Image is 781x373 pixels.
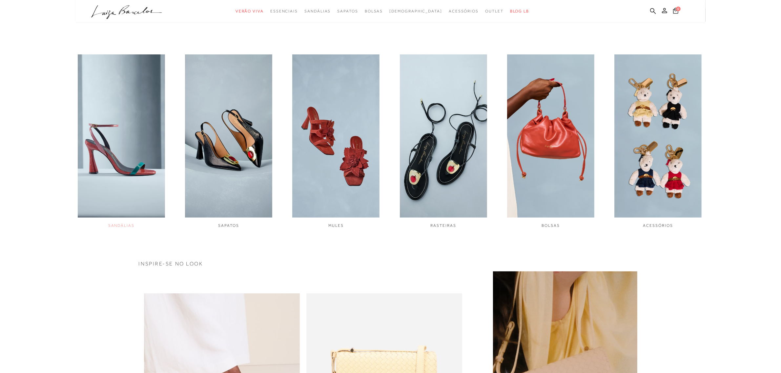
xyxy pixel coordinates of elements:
span: Acessórios [449,9,479,13]
div: 4 / 6 [399,54,487,228]
span: Verão Viva [236,9,264,13]
a: imagem do link MULES [292,54,380,228]
h3: INSPIRE-SE NO LOOK [139,261,643,266]
span: BLOG LB [510,9,529,13]
div: 2 / 6 [185,54,273,228]
a: imagem do link SAPATOS [185,54,273,228]
img: imagem do link [400,54,487,218]
img: imagem do link [292,54,380,218]
span: Sapatos [337,9,358,13]
span: SANDÁLIAS [108,223,134,228]
div: 5 / 6 [507,54,595,228]
span: MULES [328,223,344,228]
div: 1 / 6 [77,54,166,228]
img: imagem do link [78,54,165,218]
div: 3 / 6 [292,54,380,228]
span: Outlet [485,9,504,13]
a: BLOG LB [510,5,529,17]
a: imagem do link RASTEIRAS [399,54,487,228]
span: [DEMOGRAPHIC_DATA] [389,9,442,13]
span: Essenciais [270,9,298,13]
img: imagem do link [507,54,594,218]
div: 6 / 6 [614,54,702,228]
span: SAPATOS [218,223,239,228]
a: noSubCategoriesText [337,5,358,17]
a: noSubCategoriesText [389,5,442,17]
a: noSubCategoriesText [270,5,298,17]
span: BOLSAS [542,223,560,228]
span: RASTEIRAS [430,223,456,228]
span: 0 [676,7,681,11]
span: Sandálias [304,9,331,13]
a: noSubCategoriesText [236,5,264,17]
button: 0 [671,7,680,16]
img: imagem do link [185,54,272,218]
a: noSubCategoriesText [365,5,383,17]
span: Bolsas [365,9,383,13]
a: imagem do link ACESSÓRIOS [614,54,702,228]
a: noSubCategoriesText [485,5,504,17]
a: imagem do link SANDÁLIAS [77,54,166,228]
img: imagem do link [614,54,702,218]
a: imagem do link BOLSAS [507,54,595,228]
span: ACESSÓRIOS [643,223,673,228]
a: noSubCategoriesText [449,5,479,17]
a: noSubCategoriesText [304,5,331,17]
